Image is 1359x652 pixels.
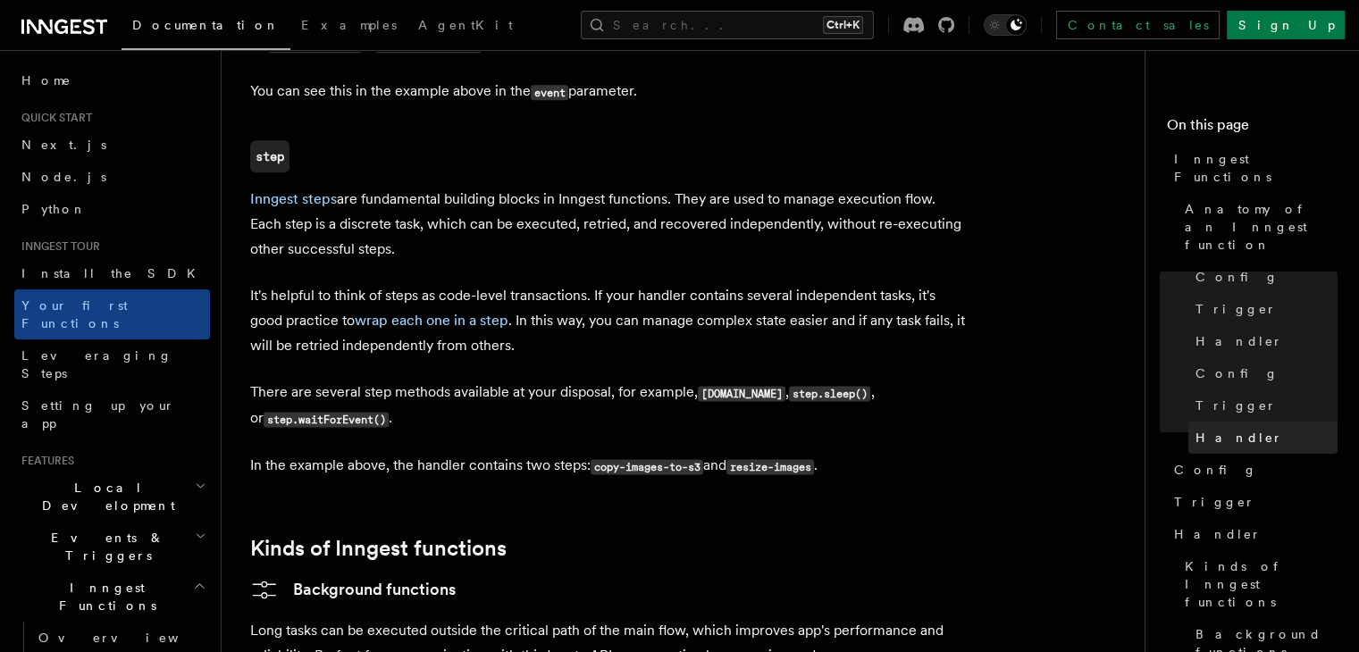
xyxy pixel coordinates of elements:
[1056,11,1220,39] a: Contact sales
[698,386,785,401] code: [DOMAIN_NAME]
[1174,150,1338,186] span: Inngest Functions
[418,18,513,32] span: AgentKit
[264,412,389,427] code: step.waitForEvent()
[1195,332,1283,350] span: Handler
[21,138,106,152] span: Next.js
[1178,550,1338,618] a: Kinds of Inngest functions
[1188,422,1338,454] a: Handler
[250,187,965,262] p: are fundamental building blocks in Inngest functions. They are used to manage execution flow. Eac...
[14,239,100,254] span: Inngest tour
[14,454,74,468] span: Features
[250,79,965,104] p: You can see this in the example above in the parameter.
[1188,325,1338,357] a: Handler
[250,536,507,561] a: Kinds of Inngest functions
[1178,193,1338,261] a: Anatomy of an Inngest function
[14,339,210,389] a: Leveraging Steps
[531,85,568,100] code: event
[984,14,1027,36] button: Toggle dark mode
[21,266,206,280] span: Install the SDK
[1227,11,1345,39] a: Sign Up
[21,398,175,430] span: Setting up your app
[407,5,524,48] a: AgentKit
[250,453,965,479] p: In the example above, the handler contains two steps: and .
[1167,486,1338,518] a: Trigger
[14,161,210,193] a: Node.js
[1195,429,1283,447] span: Handler
[14,479,195,514] span: Local Development
[14,389,210,439] a: Setting up your app
[21,202,87,216] span: Python
[250,140,289,172] a: step
[1167,114,1338,143] h4: On this page
[375,35,482,52] a: step.sendEvent()
[1188,389,1338,422] a: Trigger
[789,386,870,401] code: step.sleep()
[290,5,407,48] a: Examples
[14,529,195,564] span: Events & Triggers
[14,572,210,622] button: Inngest Functions
[823,16,863,34] kbd: Ctrl+K
[21,348,172,380] span: Leveraging Steps
[1188,357,1338,389] a: Config
[14,289,210,339] a: Your first Functions
[1174,461,1257,479] span: Config
[1188,293,1338,325] a: Trigger
[122,5,290,50] a: Documentation
[250,283,965,358] p: It's helpful to think of steps as code-level transactions. If your handler contains several indep...
[250,575,456,604] a: Background functions
[268,35,362,52] a: inngest.send()
[1167,143,1338,193] a: Inngest Functions
[38,631,222,645] span: Overview
[14,472,210,522] button: Local Development
[591,459,703,474] code: copy-images-to-s3
[268,38,362,53] code: inngest.send()
[1195,300,1277,318] span: Trigger
[1195,364,1279,382] span: Config
[1167,454,1338,486] a: Config
[1185,200,1338,254] span: Anatomy of an Inngest function
[355,312,508,329] a: wrap each one in a step
[581,11,874,39] button: Search...Ctrl+K
[250,380,965,431] p: There are several step methods available at your disposal, for example, , , or .
[1188,261,1338,293] a: Config
[1174,493,1255,511] span: Trigger
[1174,525,1262,543] span: Handler
[21,71,71,89] span: Home
[14,111,92,125] span: Quick start
[14,193,210,225] a: Python
[132,18,280,32] span: Documentation
[375,38,482,53] code: step.sendEvent()
[1195,397,1277,414] span: Trigger
[21,170,106,184] span: Node.js
[14,257,210,289] a: Install the SDK
[726,459,814,474] code: resize-images
[250,190,337,207] a: Inngest steps
[14,522,210,572] button: Events & Triggers
[301,18,397,32] span: Examples
[1167,518,1338,550] a: Handler
[14,129,210,161] a: Next.js
[14,579,193,614] span: Inngest Functions
[21,298,128,330] span: Your first Functions
[1185,557,1338,611] span: Kinds of Inngest functions
[1195,268,1279,286] span: Config
[14,64,210,96] a: Home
